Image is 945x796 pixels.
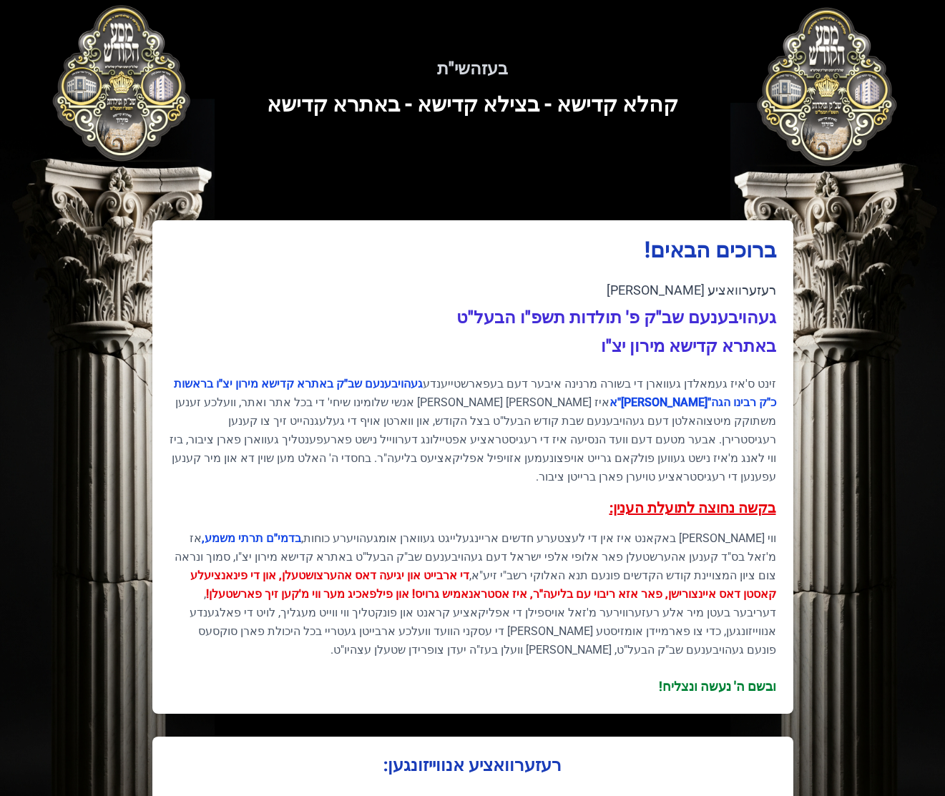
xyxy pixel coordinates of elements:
span: געהויבענעם שב"ק באתרא קדישא מירון יצ"ו בראשות כ"ק רבינו הגה"[PERSON_NAME]"א [174,377,776,409]
h1: ברוכים הבאים! [170,237,776,263]
h1: :רעזערוואציע אנווייזונגען [170,754,776,777]
div: רעזערוואציע [PERSON_NAME] [170,280,776,300]
h3: געהויבענעם שב"ק פ' תולדות תשפ"ו הבעל"ט [170,306,776,329]
h3: באתרא קדישא מירון יצ"ו [170,335,776,358]
div: ובשם ה' נעשה ונצליח! [170,677,776,697]
h3: קהלא קדישא - בצילא קדישא - באתרא קדישא [40,92,905,117]
span: די ארבייט און יגיעה דאס אהערצושטעלן, און די פינאנציעלע קאסטן דאס איינצורישן, פאר אזא ריבוי עם בלי... [190,569,776,601]
h3: בקשה נחוצה לתועלת הענין: [170,498,776,518]
p: זינט ס'איז געמאלדן געווארן די בשורה מרנינה איבער דעם בעפארשטייענדע איז [PERSON_NAME] [PERSON_NAME... [170,375,776,486]
h5: בעזהשי"ת [40,57,905,80]
span: בדמי"ם תרתי משמע, [202,531,301,545]
p: ווי [PERSON_NAME] באקאנט איז אין די לעצטערע חדשים אריינגעלייגט געווארן אומגעהויערע כוחות, אז מ'זא... [170,529,776,659]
